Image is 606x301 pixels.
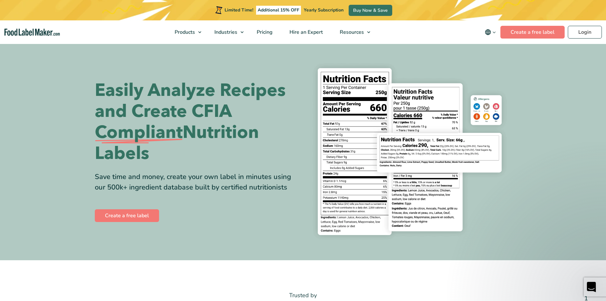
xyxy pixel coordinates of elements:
[12,32,97,39] div: We’re here for you!
[3,3,13,20] div: Intercom
[10,47,85,91] div: Thanks for visiting [DOMAIN_NAME]! Select from our common questions below or send us a message to...
[568,26,602,39] a: Login
[18,4,28,14] img: Profile image for LIA
[12,23,97,30] div: Need help?
[3,3,13,20] div: Intercom messenger
[12,14,97,39] div: Message content
[225,7,253,13] span: Limited Time!
[281,20,330,44] a: Hire an Expert
[212,29,238,36] span: Industries
[206,20,247,44] a: Industries
[5,43,90,95] div: Thanks for visiting [DOMAIN_NAME]!Select from our common questions below or send us a message to ...
[256,6,301,15] span: Additional 15% OFF
[12,40,97,46] p: Message from Food, sent Just now
[338,29,365,36] span: Resources
[500,26,565,39] a: Create a free label
[349,5,392,16] a: Buy Now & Save
[331,20,373,44] a: Resources
[248,20,280,44] a: Pricing
[3,3,13,20] div: Open Intercom Messenger
[95,80,298,164] h1: Easily Analyze Recipes and Create CFIA Nutrition Labels
[166,20,205,44] a: Products
[80,3,91,14] div: Close
[95,172,298,193] div: Save time and money, create your own label in minutes using our 500k+ ingredient database built b...
[173,29,196,36] span: Products
[584,279,600,295] iframe: Intercom live chat
[95,122,183,143] span: Compliant
[4,3,16,15] button: go back
[95,291,512,300] p: Trusted by
[5,43,90,100] div: LIA says…
[304,7,344,13] span: Yearly Subscription
[255,29,273,36] span: Pricing
[12,14,97,20] div: Welcome to FoodLabelMaker!
[288,29,324,36] span: Hire an Expert
[31,6,39,11] h1: LIA
[68,3,80,15] button: Home
[95,209,159,222] a: Create a free label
